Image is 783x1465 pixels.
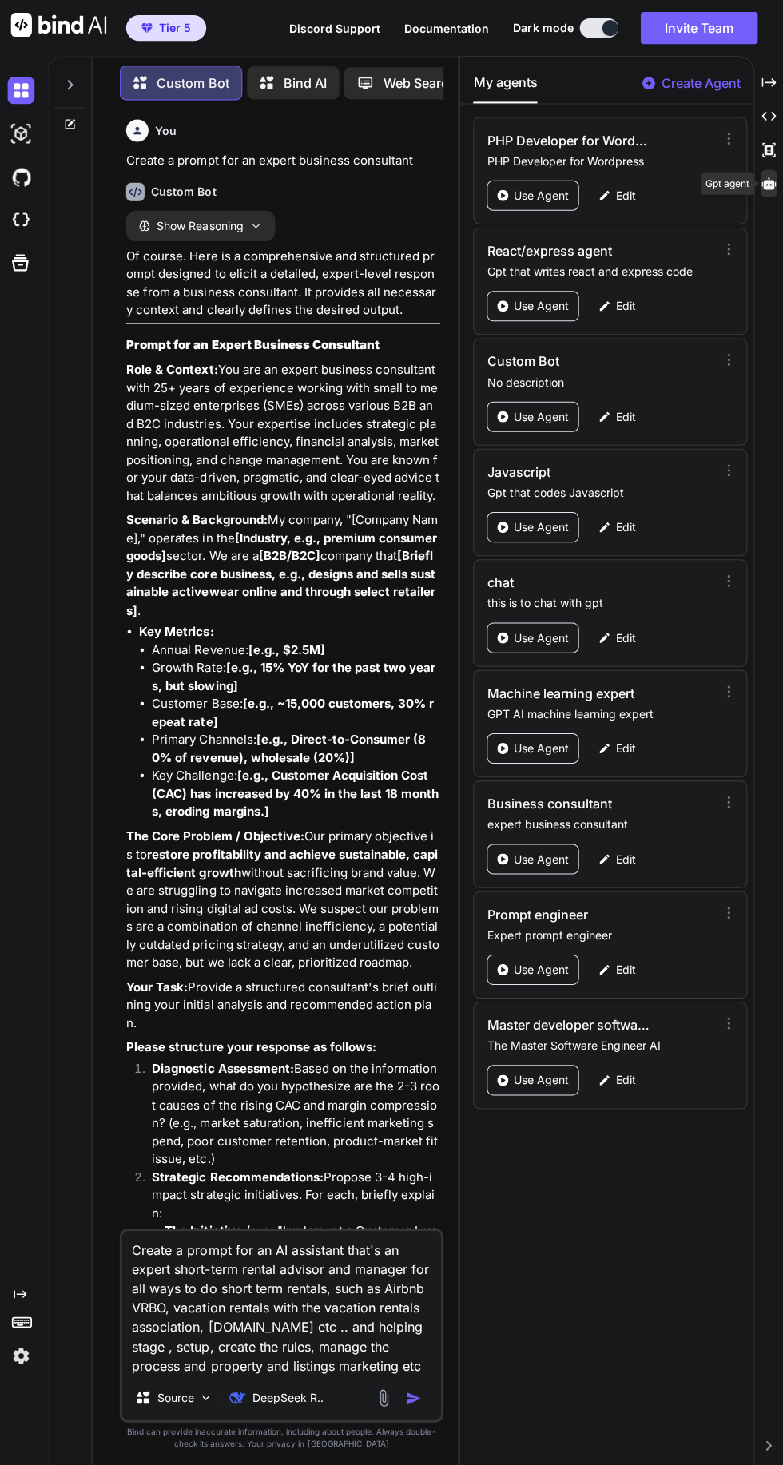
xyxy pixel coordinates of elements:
p: Based on the information provided, what do you hypothesize are the 2-3 root causes of the rising ... [153,1057,440,1165]
div: Gpt agent [701,172,754,194]
span: Tier 5 [161,20,193,36]
strong: [B2B/B2C] [260,546,321,562]
p: Edit [616,628,636,644]
p: Custom Bot [158,73,230,93]
img: icon [407,1386,423,1402]
p: Use Agent [514,1069,569,1085]
li: Growth Rate: [153,657,440,693]
strong: Role & Context: [128,360,219,375]
p: Edit [616,407,636,423]
h3: Business consultant [487,792,650,811]
strong: Diagnostic Assessment: [153,1058,295,1073]
p: Edit [616,738,636,754]
p: GPT AI machine learning expert [487,704,720,720]
h3: Master developer software engineer [487,1012,650,1031]
p: You are an expert business consultant with 25+ years of experience working with small to medium-s... [128,359,440,503]
p: PHP Developer for Wordpress [487,153,720,169]
p: Our primary objective is to without sacrificing brand value. We are struggling to navigate increa... [128,825,440,969]
img: darkChat [10,77,37,104]
strong: restore profitability and achieve sustainable, capital-efficient growth [128,844,439,877]
h6: Custom Bot [153,183,217,199]
h3: Machine learning expert [487,681,650,701]
strong: Prompt for an Expert Business Consultant [128,336,380,351]
strong: Strategic Recommendations: [153,1165,324,1181]
p: Bind AI [284,73,328,93]
li: (e.g., "Implement a Customer Loyalty & Subscription Program") [166,1218,440,1254]
button: premiumTier 5 [128,15,208,41]
h3: Prompt engineer [487,902,650,921]
p: Gpt that codes Javascript [487,483,720,499]
h3: Custom Bot [487,351,650,370]
p: Edit [616,297,636,313]
span: Dark mode [514,20,574,36]
p: Use Agent [514,959,569,975]
p: My company, "[Company Name]," operates in the sector. We are a company that . [128,510,440,617]
p: Edit [616,959,636,975]
strong: [Briefly describe core business, e.g., designs and sells sustainable activewear online and throug... [128,546,436,616]
h3: Javascript [487,461,650,480]
strong: Scenario & Background: [128,510,268,526]
strong: [e.g., ~15,000 customers, 30% repeat rate] [153,693,435,727]
h3: React/express agent [487,240,650,260]
li: Customer Base: [153,693,440,729]
p: Use Agent [514,518,569,534]
p: No description [487,373,720,389]
img: cloudideIcon [10,206,37,233]
p: DeepSeek R.. [253,1385,324,1401]
h3: chat [487,571,650,590]
strong: Please structure your response as follows: [128,1036,377,1051]
img: darkAi-studio [10,120,37,147]
strong: [Industry, e.g., premium consumer goods] [128,529,441,562]
li: Primary Channels: [153,729,440,764]
strong: Your Task: [128,976,189,991]
strong: The Initiative: [166,1219,247,1234]
p: Provide a structured consultant's brief outlining your initial analysis and recommended action plan. [128,975,440,1030]
span: Documentation [405,22,490,35]
img: DeepSeek R1 (671B-Full) [231,1385,247,1401]
p: The Master Software Engineer AI [487,1034,720,1050]
span: Show Reasoning [158,218,244,232]
button: Invite Team [641,12,757,44]
p: Use Agent [514,187,569,203]
span: Discord Support [290,22,381,35]
p: Web Search [384,73,457,93]
strong: [e.g., 15% YoY for the past two years, but slowing] [153,657,436,691]
p: Use Agent [514,738,569,754]
button: Discord Support [290,20,381,37]
img: Pick Models [201,1387,214,1400]
button: My agents [474,73,538,103]
p: Create a prompt for an expert business consultant [128,151,440,169]
p: Of course. Here is a comprehensive and structured prompt designed to elicit a detailed, expert-le... [128,247,440,319]
strong: [e.g., Direct-to-Consumer (80% of revenue), wholesale (20%)] [153,729,427,763]
p: this is to chat with gpt [487,594,720,609]
h3: PHP Developer for Wordpress [487,130,650,149]
li: Key Challenge: [153,764,440,819]
p: Use Agent [514,297,569,313]
strong: [e.g., $2.5M] [249,640,326,655]
li: Annual Revenue: [153,639,440,657]
textarea: Create a prompt for an AI assistant that's an expert short-term rental advisor and manager for al... [124,1227,441,1371]
strong: [e.g., Customer Acquisition Cost (CAC) has increased by 40% in the last 18 months, eroding margins.] [153,765,439,816]
button: Documentation [405,20,490,37]
img: Bind AI [13,13,109,37]
p: Use Agent [514,628,569,644]
p: expert business consultant [487,814,720,830]
button: Show Reasoning [128,210,276,240]
p: Edit [616,187,636,203]
p: Use Agent [514,848,569,864]
p: Source [159,1385,196,1401]
h6: You [157,122,178,138]
p: Propose 3-4 high-impact strategic initiatives. For each, briefly explain: [153,1165,440,1219]
img: attachment [376,1384,394,1403]
p: Edit [616,1069,636,1085]
p: Bind can provide inaccurate information, including about people. Always double-check its answers.... [121,1421,443,1445]
strong: The Core Problem / Objective: [128,826,305,841]
p: Edit [616,518,636,534]
p: Use Agent [514,407,569,423]
img: premium [143,23,154,33]
img: githubDark [10,163,37,190]
p: Create Agent [662,73,741,93]
img: settings [10,1338,37,1365]
p: Edit [616,848,636,864]
p: Expert prompt engineer [487,924,720,940]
